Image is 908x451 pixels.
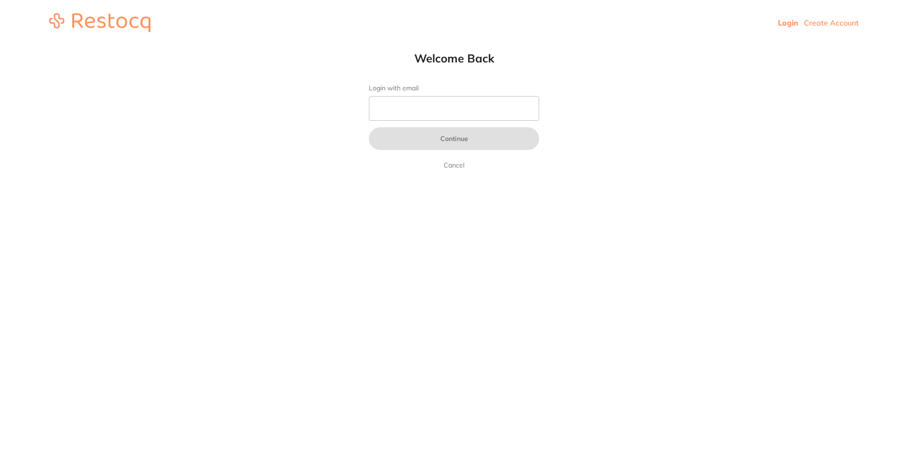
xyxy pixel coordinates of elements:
[804,18,859,27] a: Create Account
[778,18,798,27] a: Login
[49,13,150,32] img: restocq_logo.svg
[442,159,466,171] a: Cancel
[350,51,558,65] h1: Welcome Back
[369,127,539,150] button: Continue
[369,84,539,92] label: Login with email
